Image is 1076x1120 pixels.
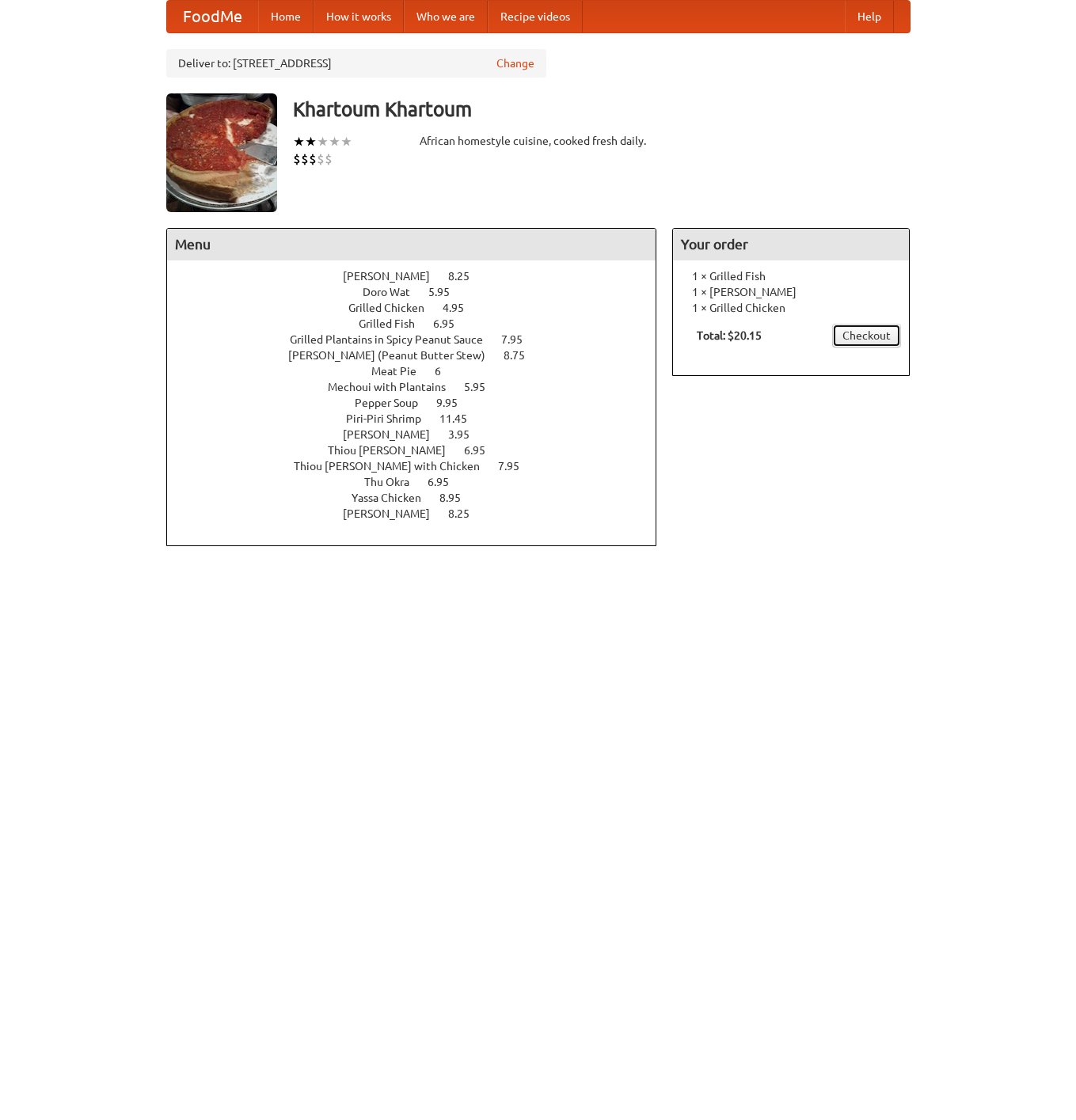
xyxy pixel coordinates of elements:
[845,1,894,32] a: Help
[697,329,762,342] b: Total: $20.15
[348,302,493,314] a: Grilled Chicken 4.95
[352,492,490,504] a: Yassa Chicken 8.95
[428,476,465,488] span: 6.95
[293,133,305,150] li: ★
[293,93,911,125] h3: Khartoum Khartoum
[343,270,446,283] span: [PERSON_NAME]
[428,286,466,298] span: 5.95
[443,302,480,314] span: 4.95
[328,444,515,457] a: Thiou [PERSON_NAME] 6.95
[288,349,554,362] a: [PERSON_NAME] (Peanut Butter Stew) 8.75
[328,381,462,393] span: Mechoui with Plantains
[435,365,457,378] span: 6
[340,133,352,150] li: ★
[343,428,499,441] a: [PERSON_NAME] 3.95
[167,1,258,32] a: FoodMe
[325,150,333,168] li: $
[343,428,446,441] span: [PERSON_NAME]
[309,150,317,168] li: $
[371,365,470,378] a: Meat Pie 6
[359,317,431,330] span: Grilled Fish
[364,476,425,488] span: Thu Okra
[343,507,499,520] a: [PERSON_NAME] 8.25
[294,460,549,473] a: Thiou [PERSON_NAME] with Chicken 7.95
[436,397,473,409] span: 9.95
[420,133,657,149] div: African homestyle cuisine, cooked fresh daily.
[301,150,309,168] li: $
[288,349,501,362] span: [PERSON_NAME] (Peanut Butter Stew)
[488,1,583,32] a: Recipe videos
[673,229,909,260] h4: Your order
[343,507,446,520] span: [PERSON_NAME]
[363,286,479,298] a: Doro Wat 5.95
[328,444,462,457] span: Thiou [PERSON_NAME]
[504,349,541,362] span: 8.75
[346,412,437,425] span: Piri-Piri Shrimp
[433,317,470,330] span: 6.95
[328,381,515,393] a: Mechoui with Plantains 5.95
[314,1,404,32] a: How it works
[448,428,485,441] span: 3.95
[305,133,317,150] li: ★
[290,333,552,346] a: Grilled Plantains in Spicy Peanut Sauce 7.95
[293,150,301,168] li: $
[404,1,488,32] a: Who we are
[348,302,440,314] span: Grilled Chicken
[359,317,484,330] a: Grilled Fish 6.95
[343,270,499,283] a: [PERSON_NAME] 8.25
[448,507,485,520] span: 8.25
[346,412,496,425] a: Piri-Piri Shrimp 11.45
[355,397,434,409] span: Pepper Soup
[363,286,426,298] span: Doro Wat
[290,333,499,346] span: Grilled Plantains in Spicy Peanut Sauce
[464,381,501,393] span: 5.95
[501,333,538,346] span: 7.95
[317,150,325,168] li: $
[352,492,437,504] span: Yassa Chicken
[832,324,901,347] a: Checkout
[329,133,340,150] li: ★
[464,444,501,457] span: 6.95
[681,300,901,316] li: 1 × Grilled Chicken
[498,460,535,473] span: 7.95
[496,55,534,71] a: Change
[258,1,314,32] a: Home
[439,412,483,425] span: 11.45
[439,492,477,504] span: 8.95
[166,49,546,78] div: Deliver to: [STREET_ADDRESS]
[364,476,478,488] a: Thu Okra 6.95
[166,93,277,212] img: angular.jpg
[371,365,432,378] span: Meat Pie
[294,460,496,473] span: Thiou [PERSON_NAME] with Chicken
[167,229,656,260] h4: Menu
[448,270,485,283] span: 8.25
[317,133,329,150] li: ★
[681,268,901,284] li: 1 × Grilled Fish
[681,284,901,300] li: 1 × [PERSON_NAME]
[355,397,487,409] a: Pepper Soup 9.95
